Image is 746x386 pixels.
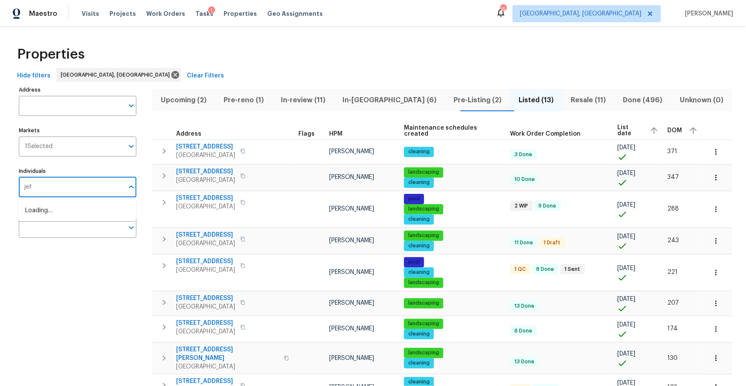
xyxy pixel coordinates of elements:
span: Maintenance schedules created [404,125,496,137]
span: [STREET_ADDRESS] [176,231,235,239]
span: 1 Selected [25,143,53,150]
button: Open [125,222,137,234]
span: Work Order Completion [510,131,581,137]
span: [PERSON_NAME] [329,238,374,243]
span: [GEOGRAPHIC_DATA], [GEOGRAPHIC_DATA] [61,71,173,79]
span: [STREET_ADDRESS] [176,377,235,386]
span: Tasks [195,11,213,17]
span: 8 Done [533,266,558,273]
button: Open [125,100,137,112]
span: [DATE] [617,145,635,151]
span: Clear Filters [187,71,224,81]
span: cleaning [405,330,433,338]
span: [GEOGRAPHIC_DATA] [176,362,279,371]
span: [STREET_ADDRESS] [176,167,235,176]
span: Listed (13) [516,94,557,106]
span: landscaping [405,169,442,176]
span: 1 QC [511,266,530,273]
span: landscaping [405,232,442,239]
span: 221 [667,269,678,275]
span: [STREET_ADDRESS] [176,143,235,151]
button: Hide filters [14,68,54,84]
span: Properties [224,9,257,18]
span: cleaning [405,148,433,155]
span: landscaping [405,320,442,327]
div: 1 [208,6,215,15]
span: Done (496) [620,94,666,106]
span: Resale (11) [568,94,610,106]
span: [GEOGRAPHIC_DATA] [176,176,235,184]
button: Clear Filters [183,68,227,84]
span: [DATE] [617,351,635,357]
span: landscaping [405,279,442,286]
span: 174 [667,326,678,332]
span: [GEOGRAPHIC_DATA] [176,151,235,160]
span: [STREET_ADDRESS] [176,257,235,266]
span: [GEOGRAPHIC_DATA] [176,202,235,211]
span: [STREET_ADDRESS] [176,294,235,303]
span: [GEOGRAPHIC_DATA] [176,303,235,311]
span: HPM [329,131,342,137]
span: 9 Done [535,202,560,210]
span: List date [617,125,643,137]
span: 207 [667,300,679,306]
span: Unknown (0) [676,94,727,106]
span: [GEOGRAPHIC_DATA] [176,266,235,274]
span: DOM [667,128,682,134]
label: Markets [19,128,136,133]
span: Projects [109,9,136,18]
div: Loading… [18,200,136,221]
label: Individuals [19,169,136,174]
span: landscaping [405,349,442,356]
span: 130 [667,355,678,361]
span: cleaning [405,359,433,367]
button: Open [125,140,137,152]
span: [GEOGRAPHIC_DATA] [176,239,235,248]
span: cleaning [405,179,433,186]
span: [PERSON_NAME] [329,206,374,212]
span: [PERSON_NAME] [329,269,374,275]
span: [DATE] [617,265,635,271]
span: 6 Done [511,327,536,335]
span: 288 [667,206,679,212]
span: Hide filters [17,71,50,81]
span: [GEOGRAPHIC_DATA] [176,327,235,336]
span: [GEOGRAPHIC_DATA], [GEOGRAPHIC_DATA] [520,9,641,18]
span: 347 [667,174,679,180]
span: [STREET_ADDRESS] [176,319,235,327]
span: Work Orders [146,9,185,18]
span: In-[GEOGRAPHIC_DATA] (6) [339,94,440,106]
span: [PERSON_NAME] [329,174,374,180]
span: [PERSON_NAME] [329,148,374,154]
span: 1 Draft [540,239,564,246]
span: [PERSON_NAME] [329,355,374,361]
span: In-review (11) [277,94,329,106]
span: Address [176,131,201,137]
span: [PERSON_NAME] [329,326,374,332]
span: Maestro [29,9,57,18]
span: 1 Sent [561,266,584,273]
span: 11 Done [511,239,537,246]
span: Upcoming (2) [157,94,210,106]
span: 13 Done [511,358,538,365]
span: landscaping [405,300,442,307]
span: 2 WIP [511,202,532,210]
span: cleaning [405,269,433,276]
span: cleaning [405,242,433,249]
span: [STREET_ADDRESS][PERSON_NAME] [176,345,279,362]
span: cleaning [405,378,433,386]
span: [DATE] [617,296,635,302]
span: 13 Done [511,303,538,310]
span: [DATE] [617,322,635,328]
span: Pre-reno (1) [220,94,267,106]
input: Search ... [19,177,124,197]
span: [DATE] [617,380,635,386]
span: [PERSON_NAME] [329,300,374,306]
span: landscaping [405,205,442,213]
span: 371 [667,148,677,154]
span: 3 Done [511,151,536,158]
label: Address [19,87,136,92]
span: [PERSON_NAME] [681,9,733,18]
span: [DATE] [617,170,635,176]
span: [DATE] [617,234,635,240]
